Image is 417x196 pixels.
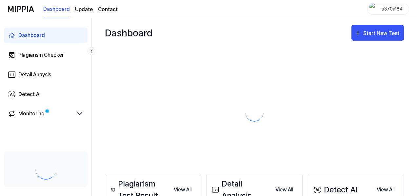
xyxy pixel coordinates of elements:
a: Detail Anaysis [4,67,88,83]
div: Dashboard [18,31,45,39]
button: Start New Test [351,25,404,41]
a: Dashboard [4,28,88,43]
div: a370a184 [379,5,405,12]
div: Dashboard [105,25,152,41]
div: Detect AI [18,90,41,98]
div: Detect AI [312,184,357,196]
div: Start New Test [363,29,401,38]
div: Monitoring [18,110,45,118]
a: Contact [98,6,118,13]
a: Dashboard [43,0,70,18]
a: Detect AI [4,87,88,102]
div: Detail Anaysis [18,71,51,79]
button: profilea370a184 [367,4,409,15]
img: profile [369,3,377,16]
a: Monitoring [8,110,73,118]
a: Update [75,6,93,13]
div: Plagiarism Checker [18,51,64,59]
a: Plagiarism Checker [4,47,88,63]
